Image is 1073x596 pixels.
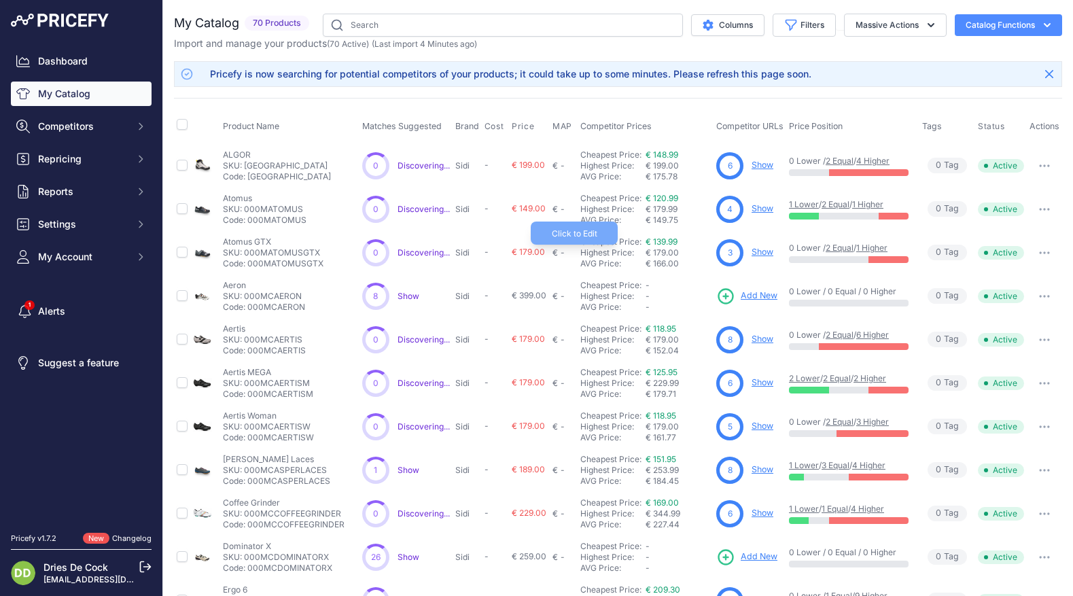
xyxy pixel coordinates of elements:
[826,156,854,166] a: 2 Equal
[223,302,305,313] p: Code: 000MCAERON
[789,243,909,253] p: 0 Lower / /
[11,299,152,323] a: Alerts
[936,246,941,259] span: 0
[580,345,646,356] div: AVG Price:
[455,552,479,563] p: Sidi
[223,171,331,182] p: Code: [GEOGRAPHIC_DATA]
[512,290,546,300] span: € 399.00
[928,245,967,260] span: Tag
[728,334,733,346] span: 8
[38,217,127,231] span: Settings
[580,421,646,432] div: Highest Price:
[485,334,489,344] span: -
[485,421,489,431] span: -
[372,39,477,49] span: (Last import 4 Minutes ago)
[773,14,836,37] button: Filters
[928,419,967,434] span: Tag
[512,508,546,518] span: € 229.00
[826,243,854,253] a: 2 Equal
[398,291,419,301] a: Show
[752,377,773,387] a: Show
[580,389,646,400] div: AVG Price:
[552,378,558,389] div: €
[580,160,646,171] div: Highest Price:
[223,519,345,530] p: Code: 000MCCOFFEEGRINDER
[223,247,323,258] p: SKU: 000MATOMUSGTX
[580,302,646,313] div: AVG Price:
[174,37,477,50] p: Import and manage your products
[11,14,109,27] img: Pricefy Logo
[485,290,489,300] span: -
[646,410,676,421] a: € 118.95
[11,179,152,204] button: Reports
[455,160,479,171] p: Sidi
[851,504,884,514] a: 4 Higher
[580,432,646,443] div: AVG Price:
[852,460,885,470] a: 4 Higher
[398,160,450,171] a: Discovering...
[928,201,967,217] span: Tag
[580,247,646,258] div: Highest Price:
[223,345,306,356] p: Code: 000MCAERTIS
[646,497,679,508] a: € 169.00
[398,421,450,432] span: Discovering...
[646,421,679,432] span: € 179.00
[580,497,641,508] a: Cheapest Price:
[646,584,680,595] a: € 209.30
[223,323,306,334] p: Aertis
[512,551,546,561] span: € 259.00
[373,160,379,171] span: 0
[398,378,450,388] a: Discovering...
[174,14,239,33] h2: My Catalog
[1038,63,1060,85] button: Close
[223,258,323,269] p: Code: 000MATOMUSGTX
[646,508,680,519] span: € 344.99
[455,421,479,432] p: Sidi
[978,507,1024,521] span: Active
[752,334,773,344] a: Show
[223,367,313,378] p: Aertis MEGA
[789,504,819,514] a: 1 Lower
[646,345,711,356] div: € 152.04
[485,121,504,132] span: Cost
[716,548,777,567] a: Add New
[936,550,941,563] span: 0
[646,215,711,226] div: € 149.75
[580,258,646,269] div: AVG Price:
[373,378,379,389] span: 0
[646,454,676,464] a: € 151.95
[978,376,1024,390] span: Active
[223,236,323,247] p: Atomus GTX
[752,247,773,257] a: Show
[512,334,545,344] span: € 179.00
[558,204,565,215] div: -
[223,150,331,160] p: ALGOR
[210,67,811,81] div: Pricefy is now searching for potential competitors of your products; it could take up to some min...
[223,291,305,302] p: SKU: 000MCAERON
[485,551,489,561] span: -
[580,171,646,182] div: AVG Price:
[552,228,597,239] span: Click to Edit
[936,203,941,215] span: 0
[936,507,941,520] span: 0
[558,334,565,345] div: -
[580,519,646,530] div: AVG Price:
[789,547,909,558] p: 0 Lower / 0 Equal / 0 Higher
[580,410,641,421] a: Cheapest Price:
[371,552,381,563] span: 26
[580,476,646,487] div: AVG Price:
[330,39,366,49] a: 70 Active
[789,460,909,471] p: / /
[223,497,345,508] p: Coffee Grinder
[789,373,909,384] p: / /
[646,236,678,247] a: € 139.99
[38,152,127,166] span: Repricing
[11,114,152,139] button: Competitors
[646,432,711,443] div: € 161.77
[928,288,967,304] span: Tag
[580,291,646,302] div: Highest Price:
[928,462,967,478] span: Tag
[856,417,889,427] a: 3 Higher
[512,421,545,431] span: € 179.00
[223,432,314,443] p: Code: 000MCAERTISW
